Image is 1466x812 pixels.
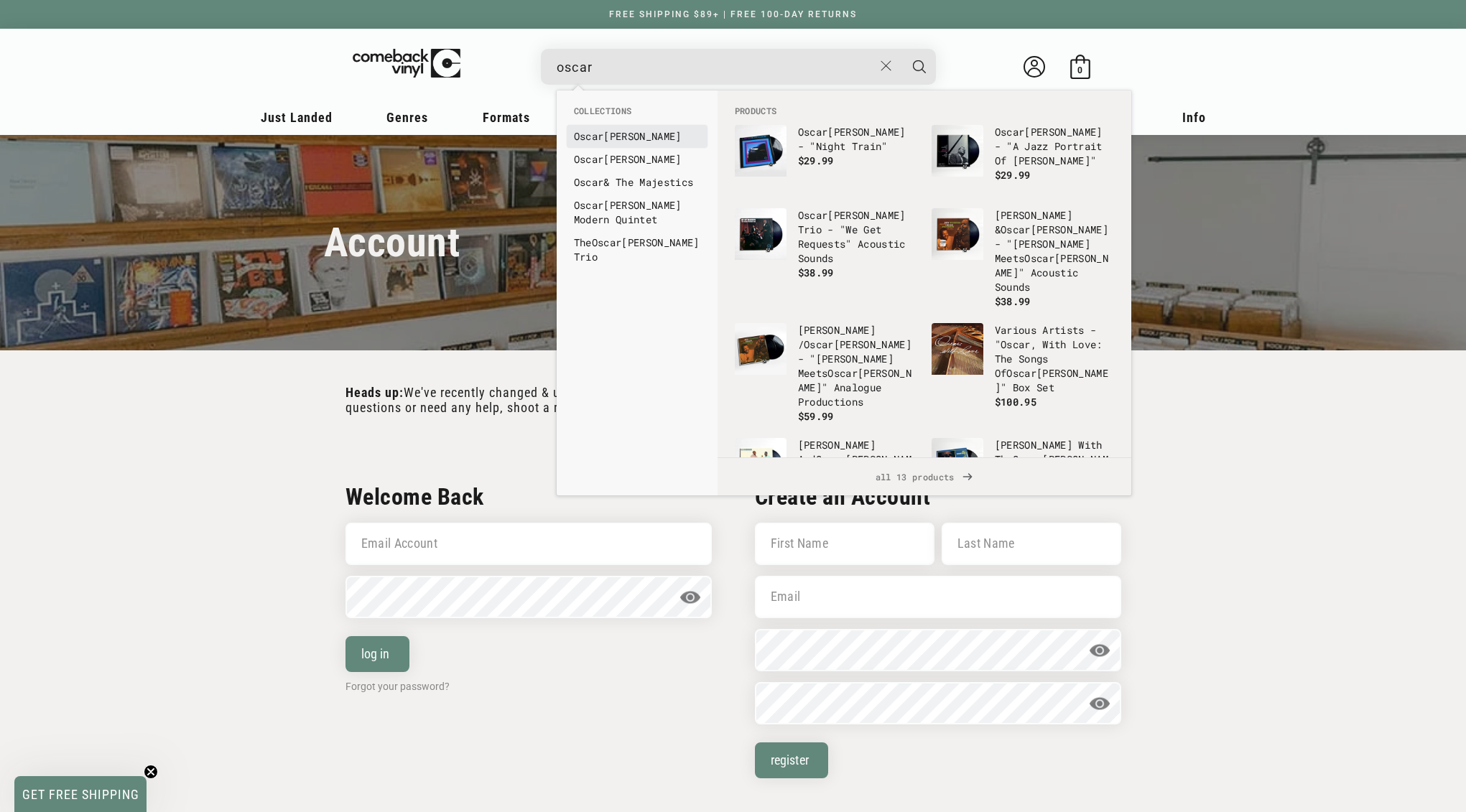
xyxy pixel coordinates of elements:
[345,485,712,508] h2: Welcome Back
[567,171,708,194] li: collections: Oscar & The Majestics
[345,385,404,400] strong: Heads up:
[574,175,700,190] a: Oscar& The Majestics
[1024,251,1054,265] b: Oscar
[735,438,917,538] a: Louis Armstrong And Oscar Peterson - "Louis Armstrong Meets Oscar Peterson" Acoustic Sounds [PERS...
[541,49,936,85] div: Search
[995,294,1031,308] span: $38.99
[995,395,1036,409] span: $100.95
[995,323,1114,395] p: Various Artists - " , With Love: The Songs Of [PERSON_NAME]" Box Set
[483,110,530,125] span: Formats
[816,452,846,466] b: Oscar
[995,125,1025,139] b: Oscar
[735,323,917,424] a: Ben Webster / Oscar Peterson - "Ben Webster Meets Oscar Petterson" Analogue Productions [PERSON_N...
[932,208,1114,309] a: Ben Webster & Oscar Peterson - "Ben Webster Meets Oscar Peterson" Acoustic Sounds [PERSON_NAME] &...
[574,129,604,143] b: Oscar
[557,52,873,82] input: When autocomplete results are available use up and down arrows to review and enter to select
[735,208,917,280] a: Oscar Peterson Trio - "We Get Requests" Acoustic Sounds Oscar[PERSON_NAME] Trio - "We Get Request...
[798,266,834,279] span: $38.99
[261,110,333,125] span: Just Landed
[932,438,983,490] img: Bill Henderson With The Oscar Peterson Trio - "Bill Henderson With The Oscar Peterson Trio"
[827,366,858,380] b: Oscar
[728,201,924,287] li: products: Oscar Peterson Trio - "We Get Requests" Acoustic Sounds
[924,201,1121,316] li: products: Ben Webster & Oscar Peterson - "Ben Webster Meets Oscar Peterson" Acoustic Sounds
[345,385,1121,415] p: We've recently changed & upgraded the website's platform, so you will need to create a new accoun...
[995,438,1114,524] p: [PERSON_NAME] With The [PERSON_NAME] Trio - "[PERSON_NAME] With The [PERSON_NAME] Trio"
[798,208,828,222] b: Oscar
[574,152,700,167] a: Oscar[PERSON_NAME]
[1006,366,1036,380] b: Oscar
[735,125,787,177] img: Oscar Peterson - "Night Train"
[798,208,917,266] p: [PERSON_NAME] Trio - "We Get Requests" Acoustic Sounds
[995,168,1031,182] span: $29.99
[1182,110,1206,125] span: Info
[345,679,450,694] a: Forgot your password?
[942,523,1121,565] input: Last Name
[924,118,1121,201] li: products: Oscar Peterson - "A Jazz Portrait Of Frank Sinatra"
[1001,337,1031,351] b: Oscar
[728,105,1121,118] li: Products
[567,105,708,125] li: Collections
[901,49,937,85] button: Search
[324,219,460,266] h1: Account
[728,118,924,201] li: products: Oscar Peterson - "Night Train"
[574,235,700,264] a: TheOscar[PERSON_NAME] Trio
[924,431,1121,546] li: products: Bill Henderson With The Oscar Peterson Trio - "Bill Henderson With The Oscar Peterson T...
[1013,452,1043,466] b: Oscar
[932,125,1114,194] a: Oscar Peterson - "A Jazz Portrait Of Frank Sinatra" Oscar[PERSON_NAME] - "A Jazz Portrait Of [PER...
[932,208,983,260] img: Ben Webster & Oscar Peterson - "Ben Webster Meets Oscar Peterson" Acoustic Sounds
[798,125,828,139] b: Oscar
[567,194,708,231] li: collections: Oscar Pettiford Modern Quintet
[798,125,917,154] p: [PERSON_NAME] - "Night Train"
[22,787,139,802] span: GET FREE SHIPPING
[798,409,834,423] span: $59.99
[873,50,899,82] button: Close
[574,129,700,144] a: Oscar[PERSON_NAME]
[735,208,787,260] img: Oscar Peterson Trio - "We Get Requests" Acoustic Sounds
[14,776,147,812] div: GET FREE SHIPPINGClose teaser
[995,208,1114,294] p: [PERSON_NAME] & [PERSON_NAME] - "[PERSON_NAME] Meets [PERSON_NAME]" Acoustic Sounds
[144,765,158,779] button: Close teaser
[567,125,708,148] li: collections: Oscar Peterson
[735,323,787,375] img: Ben Webster / Oscar Peterson - "Ben Webster Meets Oscar Petterson" Analogue Productions
[1001,223,1031,236] b: Oscar
[924,316,1121,416] li: products: Various Artists - "Oscar, With Love: The Songs Of Oscar Peterson" Box Set
[798,323,917,409] p: [PERSON_NAME] / [PERSON_NAME] - "[PERSON_NAME] Meets [PERSON_NAME]" Analogue Productions
[798,438,917,524] p: [PERSON_NAME] And [PERSON_NAME] - "[PERSON_NAME] Meets [PERSON_NAME]" Acoustic Sounds
[735,438,787,490] img: Louis Armstrong And Oscar Peterson - "Louis Armstrong Meets Oscar Peterson" Acoustic Sounds
[345,523,712,565] input: Email Account
[995,125,1114,168] p: [PERSON_NAME] - "A Jazz Portrait Of [PERSON_NAME]"
[567,148,708,171] li: collections: Oscar Pettiford
[567,231,708,269] li: collections: The Oscar Peterson Trio
[718,458,1131,495] a: all 13 products
[592,235,622,249] b: Oscar
[728,431,924,546] li: products: Louis Armstrong And Oscar Peterson - "Louis Armstrong Meets Oscar Peterson" Acoustic So...
[574,198,700,227] a: Oscar[PERSON_NAME] Modern Quintet
[386,110,428,125] span: Genres
[718,90,1131,457] div: Products
[932,323,983,375] img: Various Artists - "Oscar, With Love: The Songs Of Oscar Peterson" Box Set
[345,636,409,672] button: log in
[574,152,604,166] b: Oscar
[932,125,983,177] img: Oscar Peterson - "A Jazz Portrait Of Frank Sinatra"
[718,457,1131,495] div: View All
[735,125,917,194] a: Oscar Peterson - "Night Train" Oscar[PERSON_NAME] - "Night Train" $29.99
[595,9,871,19] a: FREE SHIPPING $89+ | FREE 100-DAY RETURNS
[755,523,934,565] input: First Name
[755,485,1121,508] h2: Create an Account
[755,576,1121,618] input: Email
[574,198,604,212] b: Oscar
[932,323,1114,409] a: Various Artists - "Oscar, With Love: The Songs Of Oscar Peterson" Box Set Various Artists - "Osca...
[1077,65,1082,75] span: 0
[932,438,1114,538] a: Bill Henderson With The Oscar Peterson Trio - "Bill Henderson With The Oscar Peterson Trio" [PERS...
[557,90,718,276] div: Collections
[798,154,834,167] span: $29.99
[574,175,604,189] b: Oscar
[755,742,829,778] button: Register
[729,458,1120,495] span: all 13 products
[804,337,834,351] b: Oscar
[728,316,924,431] li: products: Ben Webster / Oscar Peterson - "Ben Webster Meets Oscar Petterson" Analogue Productions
